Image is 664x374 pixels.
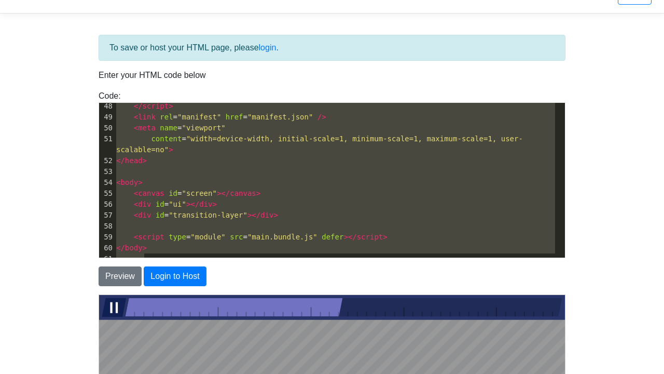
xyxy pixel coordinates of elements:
span: > [143,156,147,165]
span: > [169,102,173,110]
div: 49 [99,112,114,123]
span: = [116,124,226,132]
div: 51 [99,133,114,144]
span: < [116,178,120,186]
span: < [134,233,138,241]
span: body [120,178,138,186]
span: "ui" [169,200,186,208]
button: Back [4,181,69,203]
span: "manifest.json" [247,113,313,121]
span: name [160,124,177,132]
span: < [134,113,138,121]
span: "main.bundle.js" [247,233,317,241]
div: 50 [99,123,114,133]
span: canvas [230,189,256,197]
div: 55 [99,188,114,199]
span: < [134,200,138,208]
span: id [156,211,164,219]
span: id [156,200,164,208]
span: content [151,135,182,143]
span: "module" [190,233,225,241]
span: > [274,211,278,219]
span: src [230,233,243,241]
div: 54 [99,177,114,188]
span: script [357,233,383,241]
span: > [169,145,173,154]
span: ></ [186,200,199,208]
span: "viewport" [182,124,225,132]
div: 56 [99,199,114,210]
span: link [138,113,156,121]
span: id [169,189,177,197]
div: 57 [99,210,114,221]
span: div [260,211,273,219]
span: "manifest" [177,113,221,121]
span: > [138,178,142,186]
span: canvas [138,189,164,197]
span: div [138,211,151,219]
div: 53 [99,166,114,177]
span: </ [116,244,125,252]
div: 59 [99,232,114,243]
span: = [116,135,523,154]
span: div [199,200,212,208]
span: "transition-layer" [169,211,247,219]
span: body [125,244,143,252]
div: 61 [99,253,114,264]
a: login [259,43,276,52]
span: < [134,189,138,197]
span: < [134,211,138,219]
span: defer [322,233,343,241]
span: = = [116,233,388,241]
span: = = [116,113,326,121]
div: 60 [99,243,114,253]
button: Preview [99,266,142,286]
p: Enter your HTML code below [99,69,565,82]
span: > [383,233,387,241]
span: head [125,156,143,165]
span: meta [138,124,156,132]
span: ></ [217,189,230,197]
span: < [134,124,138,132]
div: To save or host your HTML page, please . [99,35,565,61]
div: 58 [99,221,114,232]
span: </ [134,102,143,110]
span: script [138,233,164,241]
span: ></ [247,211,260,219]
span: = [116,200,217,208]
span: > [256,189,260,197]
span: "width=device-width, initial-scale=1, minimum-scale=1, maximum-scale=1, user-scalable=no" [116,135,523,154]
span: href [226,113,243,121]
span: = [116,211,278,219]
div: 52 [99,155,114,166]
div: 48 [99,101,114,112]
span: </ [116,156,125,165]
span: = [116,189,260,197]
span: /> [317,113,326,121]
div: Code: [91,90,573,258]
span: ></ [343,233,356,241]
span: type [169,233,186,241]
span: script [143,102,169,110]
span: > [213,200,217,208]
span: div [138,200,151,208]
span: "screen" [182,189,216,197]
button: Login to Host [144,266,206,286]
span: rel [160,113,173,121]
span: > [143,244,147,252]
